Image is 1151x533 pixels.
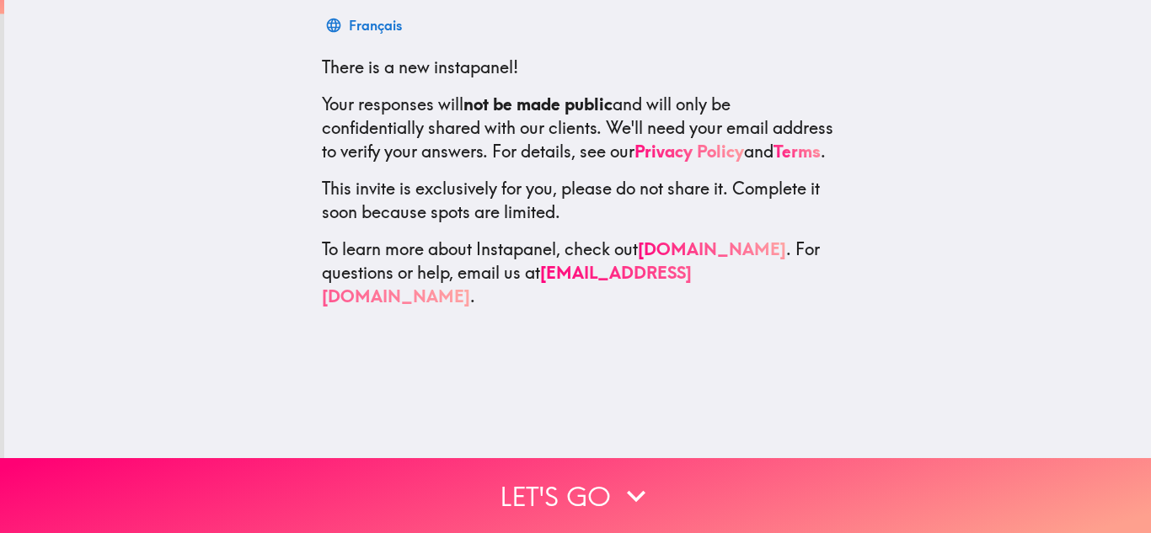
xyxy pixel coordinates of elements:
[634,141,744,162] a: Privacy Policy
[322,8,409,42] button: Français
[322,56,518,77] span: There is a new instapanel!
[463,93,613,115] b: not be made public
[322,237,834,308] p: To learn more about Instapanel, check out . For questions or help, email us at .
[774,141,821,162] a: Terms
[322,262,692,306] a: [EMAIL_ADDRESS][DOMAIN_NAME]
[638,238,786,259] a: [DOMAIN_NAME]
[322,93,834,163] p: Your responses will and will only be confidentially shared with our clients. We'll need your emai...
[349,13,402,37] div: Français
[322,177,834,224] p: This invite is exclusively for you, please do not share it. Complete it soon because spots are li...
